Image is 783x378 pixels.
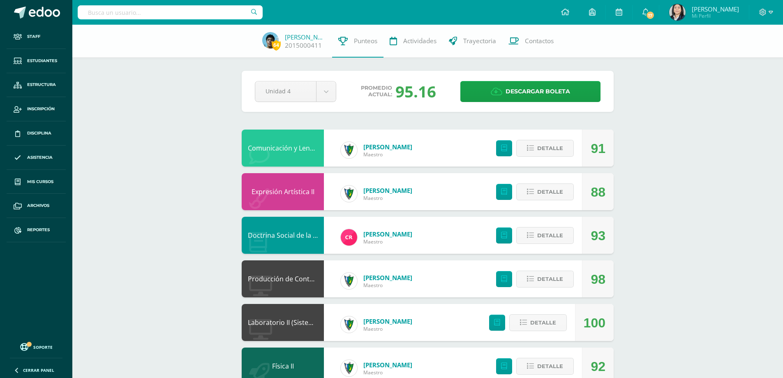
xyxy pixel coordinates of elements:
span: Maestro [363,195,412,202]
img: ea0febeb32e4474bd59c3084081137e4.png [262,32,279,49]
div: Expresión Artística II [242,173,324,210]
img: 9f174a157161b4ddbe12118a61fed988.png [341,316,357,333]
a: Mis cursos [7,170,66,194]
span: Mi Perfil [692,12,739,19]
span: Inscripción [27,106,55,112]
span: Soporte [33,344,53,350]
a: Doctrina Social de la [DEMOGRAPHIC_DATA] [248,231,384,240]
span: 17 [646,11,655,20]
a: Reportes [7,218,66,242]
span: Unidad 4 [266,81,306,101]
span: Maestro [363,369,412,376]
span: Promedio actual: [361,85,392,98]
a: Producción de Contenidos Digitales [248,274,359,283]
img: 9f174a157161b4ddbe12118a61fed988.png [341,273,357,289]
a: Estructura [7,73,66,97]
button: Detalle [516,358,574,375]
a: Asistencia [7,146,66,170]
button: Detalle [516,271,574,288]
span: 64 [272,40,281,50]
span: Maestro [363,238,412,245]
a: [PERSON_NAME] [363,143,412,151]
a: Disciplina [7,121,66,146]
span: Actividades [403,37,437,45]
a: Expresión Artística II [252,187,314,196]
div: 100 [584,304,605,341]
img: 9f174a157161b4ddbe12118a61fed988.png [341,142,357,158]
a: Trayectoria [443,25,502,58]
a: Estudiantes [7,49,66,73]
span: Estudiantes [27,58,57,64]
a: 2015000411 [285,41,322,50]
button: Detalle [509,314,567,331]
a: [PERSON_NAME] [363,361,412,369]
div: Producción de Contenidos Digitales [242,260,324,297]
a: Laboratorio II (Sistema Operativo Macintoch) [248,318,387,327]
a: [PERSON_NAME] [363,230,412,238]
div: 88 [591,174,605,211]
a: Actividades [383,25,443,58]
a: Física II [272,362,294,371]
a: Staff [7,25,66,49]
img: 9f174a157161b4ddbe12118a61fed988.png [341,186,357,202]
span: Detalle [537,271,563,287]
span: [PERSON_NAME] [692,5,739,13]
div: 98 [591,261,605,298]
span: Mis cursos [27,179,53,185]
button: Detalle [516,227,574,244]
span: Disciplina [27,130,51,137]
a: Punteos [332,25,383,58]
a: [PERSON_NAME] [363,317,412,325]
span: Maestro [363,282,412,289]
span: Reportes [27,227,50,233]
a: Archivos [7,194,66,218]
img: ab5b52e538c9069687ecb61632cf326d.png [669,4,686,21]
span: Estructura [27,81,56,88]
span: Detalle [537,184,563,199]
a: [PERSON_NAME] [285,33,326,41]
input: Busca un usuario... [78,5,263,19]
span: Archivos [27,202,49,209]
span: Detalle [537,359,563,374]
button: Detalle [516,140,574,157]
a: Soporte [10,341,62,352]
a: [PERSON_NAME] [363,186,412,195]
a: Descargar boleta [460,81,601,102]
span: Trayectoria [463,37,496,45]
span: Maestro [363,151,412,158]
span: Punteos [354,37,377,45]
span: Maestro [363,325,412,332]
div: Doctrina Social de la Iglesia [242,217,324,254]
button: Detalle [516,183,574,200]
div: Comunicación y Lenguaje L3 Inglés [242,130,324,167]
div: 91 [591,130,605,167]
span: Detalle [530,315,556,330]
span: 95.16 [395,81,436,102]
span: Cerrar panel [23,367,54,373]
span: Detalle [537,228,563,243]
a: Inscripción [7,97,66,121]
span: Detalle [537,141,563,156]
span: Descargar boleta [506,81,570,102]
a: Contactos [502,25,560,58]
a: [PERSON_NAME] [363,274,412,282]
div: Laboratorio II (Sistema Operativo Macintoch) [242,304,324,341]
span: Asistencia [27,154,53,161]
span: Staff [27,33,40,40]
img: 866c3f3dc5f3efb798120d7ad13644d9.png [341,229,357,246]
a: Unidad 4 [255,81,336,102]
img: 9f174a157161b4ddbe12118a61fed988.png [341,360,357,376]
span: Contactos [525,37,554,45]
div: 93 [591,217,605,254]
a: Comunicación y Lenguaje L3 Inglés [248,144,355,153]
